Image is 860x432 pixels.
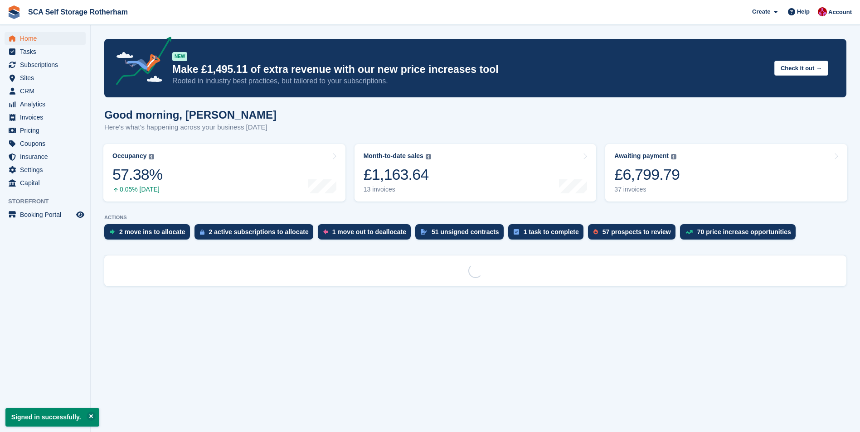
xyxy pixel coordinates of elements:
span: Insurance [20,150,74,163]
span: Settings [20,163,74,176]
p: Rooted in industry best practices, but tailored to your subscriptions. [172,76,767,86]
p: Make £1,495.11 of extra revenue with our new price increases tool [172,63,767,76]
div: 1 task to complete [524,228,579,235]
a: menu [5,111,86,124]
a: 1 task to complete [508,224,588,244]
a: 2 active subscriptions to allocate [194,224,318,244]
a: menu [5,45,86,58]
a: Month-to-date sales £1,163.64 13 invoices [355,144,597,202]
a: menu [5,124,86,137]
a: SCA Self Storage Rotherham [24,5,131,19]
img: stora-icon-8386f47178a22dfd0bd8f6a31ec36ba5ce8667c1dd55bd0f319d3a0aa187defe.svg [7,5,21,19]
div: 2 move ins to allocate [119,228,185,235]
img: active_subscription_to_allocate_icon-d502201f5373d7db506a760aba3b589e785aa758c864c3986d89f69b8ff3... [200,229,204,235]
p: Here's what's happening across your business [DATE] [104,122,277,133]
span: Home [20,32,74,45]
div: 13 invoices [364,186,431,193]
span: Account [828,8,852,17]
span: Booking Portal [20,208,74,221]
span: Pricing [20,124,74,137]
div: Occupancy [112,152,146,160]
div: 57.38% [112,165,162,184]
div: 70 price increase opportunities [697,228,791,235]
h1: Good morning, [PERSON_NAME] [104,109,277,121]
p: ACTIONS [104,215,846,221]
a: 2 move ins to allocate [104,224,194,244]
img: move_ins_to_allocate_icon-fdf77a2bb77ea45bf5b3d319d69a93e2d87916cf1d5bf7949dd705db3b84f3ca.svg [110,229,115,235]
a: menu [5,150,86,163]
div: 2 active subscriptions to allocate [209,228,309,235]
img: move_outs_to_deallocate_icon-f764333ba52eb49d3ac5e1228854f67142a1ed5810a6f6cc68b1a99e826820c5.svg [323,229,328,235]
div: 37 invoices [614,186,680,193]
a: Preview store [75,209,86,220]
span: Sites [20,72,74,84]
img: contract_signature_icon-13c848040528278c33f63329250d36e43548de30e8caae1d1a13099fd9432cc5.svg [421,229,427,235]
div: Month-to-date sales [364,152,423,160]
a: menu [5,98,86,110]
a: menu [5,32,86,45]
img: task-75834270c22a3079a89374b754ae025e5fb1db73e45f91037f5363f120a921f8.svg [514,229,519,235]
span: Help [797,7,810,16]
a: Awaiting payment £6,799.79 37 invoices [605,144,847,202]
span: Coupons [20,137,74,150]
div: NEW [172,52,187,61]
div: £1,163.64 [364,165,431,184]
div: 57 prospects to review [602,228,671,235]
span: Invoices [20,111,74,124]
a: menu [5,58,86,71]
div: 0.05% [DATE] [112,186,162,193]
img: price-adjustments-announcement-icon-8257ccfd72463d97f412b2fc003d46551f7dbcb40ab6d574587a9cd5c0d94... [108,37,172,88]
span: Storefront [8,197,90,206]
a: Occupancy 57.38% 0.05% [DATE] [103,144,345,202]
button: Check it out → [774,61,828,76]
a: menu [5,208,86,221]
img: icon-info-grey-7440780725fd019a000dd9b08b2336e03edf1995a4989e88bcd33f0948082b44.svg [426,154,431,159]
p: Signed in successfully. [5,408,99,427]
a: 57 prospects to review [588,224,680,244]
a: menu [5,177,86,189]
img: price_increase_opportunities-93ffe204e8149a01c8c9dc8f82e8f89637d9d84a8eef4429ea346261dce0b2c0.svg [685,230,693,234]
span: Capital [20,177,74,189]
div: Awaiting payment [614,152,669,160]
a: menu [5,137,86,150]
img: prospect-51fa495bee0391a8d652442698ab0144808aea92771e9ea1ae160a38d050c398.svg [593,229,598,235]
span: Tasks [20,45,74,58]
div: 1 move out to deallocate [332,228,406,235]
a: 70 price increase opportunities [680,224,800,244]
a: menu [5,72,86,84]
img: icon-info-grey-7440780725fd019a000dd9b08b2336e03edf1995a4989e88bcd33f0948082b44.svg [149,154,154,159]
div: 51 unsigned contracts [432,228,499,235]
a: menu [5,163,86,176]
span: Create [752,7,770,16]
span: Subscriptions [20,58,74,71]
a: 51 unsigned contracts [415,224,508,244]
img: Thomas Webb [818,7,827,16]
img: icon-info-grey-7440780725fd019a000dd9b08b2336e03edf1995a4989e88bcd33f0948082b44.svg [671,154,676,159]
span: CRM [20,85,74,97]
a: 1 move out to deallocate [318,224,415,244]
a: menu [5,85,86,97]
div: £6,799.79 [614,165,680,184]
span: Analytics [20,98,74,110]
